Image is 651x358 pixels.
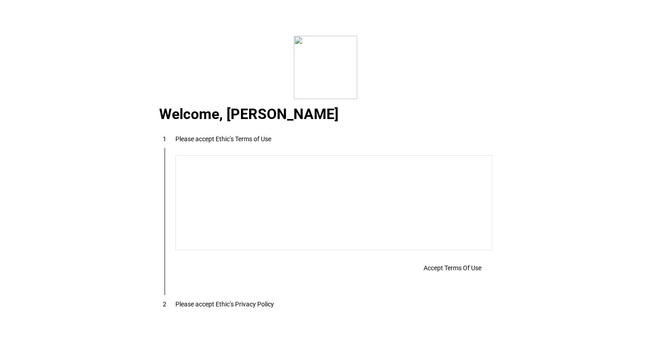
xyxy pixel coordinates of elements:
div: Please accept Ethic’s Privacy Policy [175,301,274,308]
span: 2 [163,301,166,308]
span: 1 [163,135,166,143]
div: Please accept Ethic’s Terms of Use [175,135,271,143]
div: Welcome, [PERSON_NAME] [148,110,503,120]
img: corporate.svg [294,36,357,99]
